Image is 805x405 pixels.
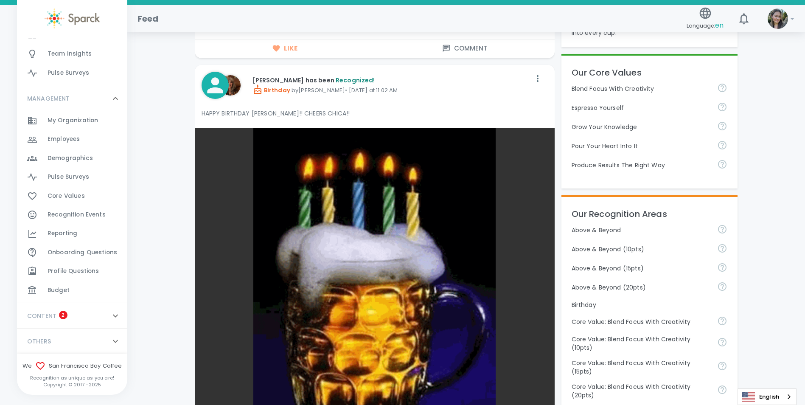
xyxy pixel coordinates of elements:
[17,64,127,82] a: Pulse Surveys
[137,12,159,25] h1: Feed
[683,4,727,34] button: Language:en
[17,8,127,28] a: Sparck logo
[17,130,127,149] a: Employees
[195,39,375,57] button: Like
[17,111,127,303] div: MANAGEMENT
[220,75,241,96] img: Picture of Louann VanVoorhis
[717,361,727,371] svg: Achieve goals today and innovate for tomorrow
[17,281,127,300] a: Budget
[717,337,727,347] svg: Achieve goals today and innovate for tomorrow
[717,262,727,273] svg: For going above and beyond!
[572,84,711,93] p: Blend Focus With Creativity
[48,154,93,163] span: Demographics
[572,161,711,169] p: Produce Results The Right Way
[202,109,548,118] p: HAPPY BIRTHDAY [PERSON_NAME]!! CHEERS CHICA!!
[717,102,727,112] svg: Share your voice and your ideas
[48,116,98,125] span: My Organization
[48,267,99,276] span: Profile Questions
[717,243,727,253] svg: For going above and beyond!
[572,301,728,309] p: Birthday
[717,121,727,131] svg: Follow your curiosity and learn together
[17,243,127,262] a: Onboarding Questions
[738,388,797,405] aside: Language selected: English
[572,226,711,234] p: Above & Beyond
[738,389,796,405] a: English
[572,104,711,112] p: Espresso Yourself
[717,385,727,395] svg: Achieve goals today and innovate for tomorrow
[572,283,711,292] p: Above & Beyond (20pts)
[768,8,788,29] img: Picture of Mackenzie
[59,311,67,319] span: 2
[572,245,711,253] p: Above & Beyond (10pts)
[48,192,85,200] span: Core Values
[572,123,711,131] p: Grow Your Knowledge
[17,329,127,354] div: OTHERS
[17,187,127,205] a: Core Values
[27,94,70,103] p: MANAGEMENT
[717,83,727,93] svg: Achieve goals today and innovate for tomorrow
[48,248,117,257] span: Onboarding Questions
[572,264,711,273] p: Above & Beyond (15pts)
[48,50,92,58] span: Team Insights
[17,111,127,130] a: My Organization
[336,76,375,84] span: Recognized!
[717,159,727,169] svg: Find success working together and doing the right thing
[17,149,127,168] a: Demographics
[27,312,56,320] p: CONTENT
[48,69,89,77] span: Pulse Surveys
[252,76,531,84] p: [PERSON_NAME] has been
[375,39,555,57] button: Comment
[48,135,80,143] span: Employees
[17,303,127,329] div: CONTENT2
[687,20,724,31] span: Language:
[572,382,711,399] p: Core Value: Blend Focus With Creativity (20pts)
[717,281,727,292] svg: For going above and beyond!
[17,205,127,224] a: Recognition Events
[17,86,127,111] div: MANAGEMENT
[572,335,711,352] p: Core Value: Blend Focus With Creativity (10pts)
[715,20,724,30] span: en
[17,374,127,381] p: Recognition as unique as you are!
[17,361,127,371] span: We San Francisco Bay Coffee
[17,262,127,281] a: Profile Questions
[572,207,728,221] p: Our Recognition Areas
[572,359,711,376] p: Core Value: Blend Focus With Creativity (15pts)
[717,224,727,234] svg: For going above and beyond!
[572,318,711,326] p: Core Value: Blend Focus With Creativity
[717,140,727,150] svg: Come to work to make a difference in your own way
[17,224,127,243] a: Reporting
[17,381,127,388] p: Copyright © 2017 - 2025
[17,168,127,186] a: Pulse Surveys
[48,286,70,295] span: Budget
[738,388,797,405] div: Language
[252,84,531,95] p: by [PERSON_NAME] • [DATE] at 11:02 AM
[48,229,77,238] span: Reporting
[252,86,290,94] span: Birthday
[27,337,51,346] p: OTHERS
[48,211,106,219] span: Recognition Events
[717,316,727,326] svg: Achieve goals today and innovate for tomorrow
[572,66,728,79] p: Our Core Values
[48,173,89,181] span: Pulse Surveys
[45,8,100,28] img: Sparck logo
[572,142,711,150] p: Pour Your Heart Into It
[17,45,127,63] a: Team Insights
